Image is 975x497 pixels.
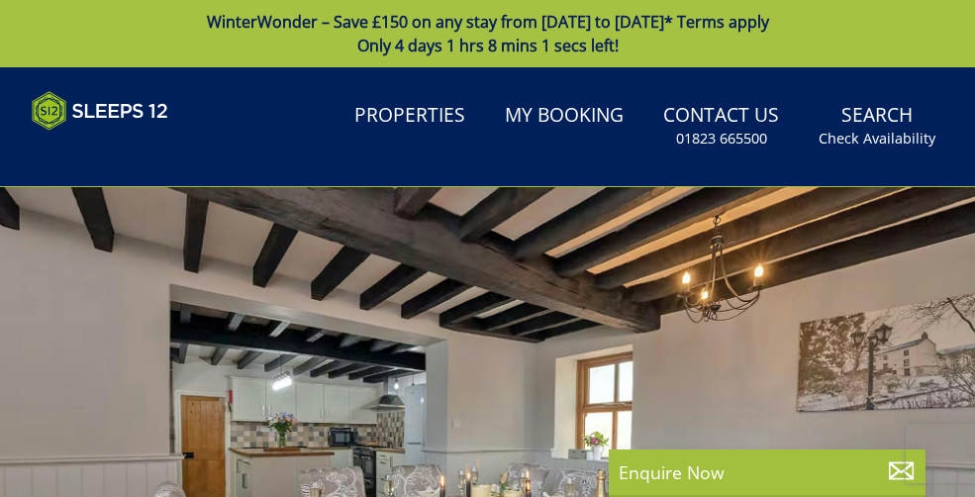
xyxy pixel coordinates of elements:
[811,94,943,158] a: SearchCheck Availability
[22,143,230,159] iframe: Customer reviews powered by Trustpilot
[676,129,767,149] small: 01823 665500
[32,91,168,131] img: Sleeps 12
[655,94,787,158] a: Contact Us01823 665500
[357,35,619,56] span: Only 4 days 1 hrs 8 mins 1 secs left!
[619,459,916,485] p: Enquire Now
[346,94,473,139] a: Properties
[497,94,632,139] a: My Booking
[819,129,935,149] small: Check Availability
